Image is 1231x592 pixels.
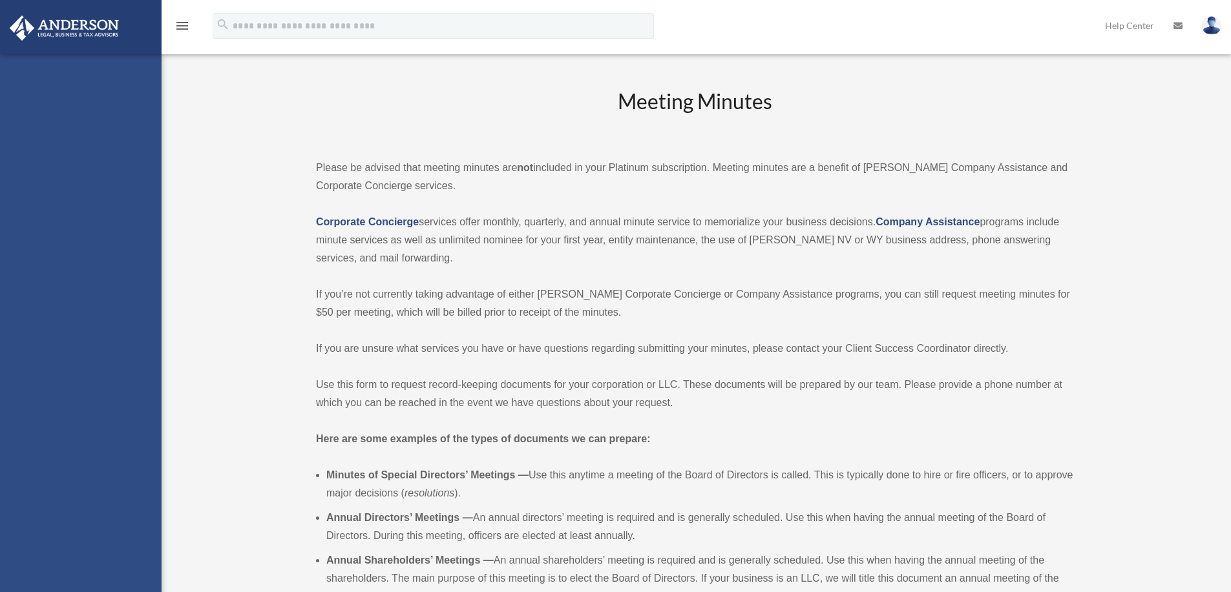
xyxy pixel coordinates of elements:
[326,555,494,566] b: Annual Shareholders’ Meetings —
[174,23,190,34] a: menu
[405,487,454,498] em: resolutions
[326,512,473,523] b: Annual Directors’ Meetings —
[1202,16,1221,35] img: User Pic
[216,17,230,32] i: search
[316,285,1073,322] p: If you’re not currently taking advantage of either [PERSON_NAME] Corporate Concierge or Company A...
[316,376,1073,412] p: Use this form to request record-keeping documents for your corporation or LLC. These documents wi...
[316,159,1073,195] p: Please be advised that meeting minutes are included in your Platinum subscription. Meeting minute...
[316,213,1073,267] p: services offer monthly, quarterly, and annual minute service to memorialize your business decisio...
[316,340,1073,358] p: If you are unsure what services you have or have questions regarding submitting your minutes, ple...
[174,18,190,34] i: menu
[517,162,533,173] strong: not
[326,469,529,480] b: Minutes of Special Directors’ Meetings —
[316,433,651,444] strong: Here are some examples of the types of documents we can prepare:
[326,509,1073,545] li: An annual directors’ meeting is required and is generally scheduled. Use this when having the ann...
[6,15,123,41] img: Anderson Advisors Platinum Portal
[876,216,980,227] a: Company Assistance
[316,216,419,227] a: Corporate Concierge
[326,466,1073,502] li: Use this anytime a meeting of the Board of Directors is called. This is typically done to hire or...
[316,87,1073,141] h2: Meeting Minutes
